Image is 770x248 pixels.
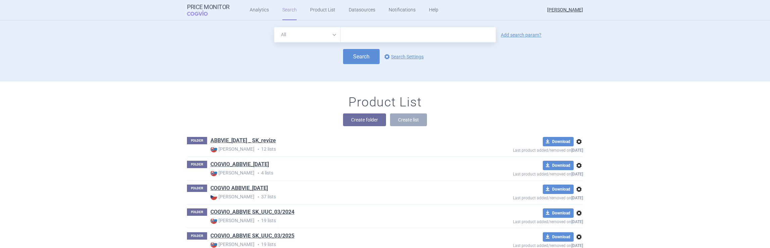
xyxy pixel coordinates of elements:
a: COGVIO ABBVIE_[DATE] [210,185,268,192]
button: Download [543,137,574,146]
img: SK [210,241,217,248]
h1: COGVIO_ABBVIE SK_UUC_03/2024 [210,208,294,217]
h1: COGVIO_ABBVIE_29.3.2021 [210,161,269,169]
strong: [DATE] [571,196,583,200]
p: FOLDER [187,161,207,168]
h1: ABBVIE_21.03.2025 _ SK_revize [210,137,276,146]
strong: [PERSON_NAME] [210,146,254,152]
a: COGVIO_ABBVIE_[DATE] [210,161,269,168]
a: Add search param? [501,33,541,37]
p: FOLDER [187,185,207,192]
strong: [DATE] [571,219,583,224]
strong: [DATE] [571,172,583,177]
img: SK [210,169,217,176]
strong: [PERSON_NAME] [210,169,254,176]
button: Search [343,49,380,64]
p: 37 lists [210,193,464,200]
p: FOLDER [187,232,207,240]
p: FOLDER [187,137,207,144]
i: • [254,146,261,153]
a: Search Settings [383,53,424,61]
span: COGVIO [187,10,217,16]
p: Last product added/removed on [464,242,583,248]
button: Download [543,161,574,170]
p: 19 lists [210,241,464,248]
img: SK [210,217,217,224]
p: Last product added/removed on [464,218,583,224]
p: Last product added/removed on [464,194,583,200]
button: Download [543,185,574,194]
strong: [PERSON_NAME] [210,217,254,224]
i: • [254,217,261,224]
button: Download [543,208,574,218]
img: SK [210,146,217,152]
strong: Price Monitor [187,4,230,10]
strong: [DATE] [571,243,583,248]
strong: [PERSON_NAME] [210,193,254,200]
p: 4 lists [210,169,464,177]
i: • [254,194,261,200]
button: Create list [390,113,427,126]
i: • [254,241,261,248]
p: FOLDER [187,208,207,216]
a: ABBVIE_[DATE] _ SK_revize [210,137,276,144]
h1: COGVIO_ABBVIE SK_UUC_03/2025 [210,232,294,241]
strong: [PERSON_NAME] [210,241,254,248]
strong: [DATE] [571,148,583,153]
button: Download [543,232,574,242]
h1: COGVIO ABBVIE_5.9.2025 [210,185,268,193]
a: COGVIO_ABBVIE SK_UUC_03/2024 [210,208,294,216]
p: 12 lists [210,146,464,153]
i: • [254,170,261,177]
a: Price MonitorCOGVIO [187,4,230,16]
p: Last product added/removed on [464,170,583,177]
p: Last product added/removed on [464,146,583,153]
a: COGVIO_ABBVIE SK_UUC_03/2025 [210,232,294,240]
button: Create folder [343,113,386,126]
h1: Product List [348,95,422,110]
p: 19 lists [210,217,464,224]
img: CZ [210,193,217,200]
